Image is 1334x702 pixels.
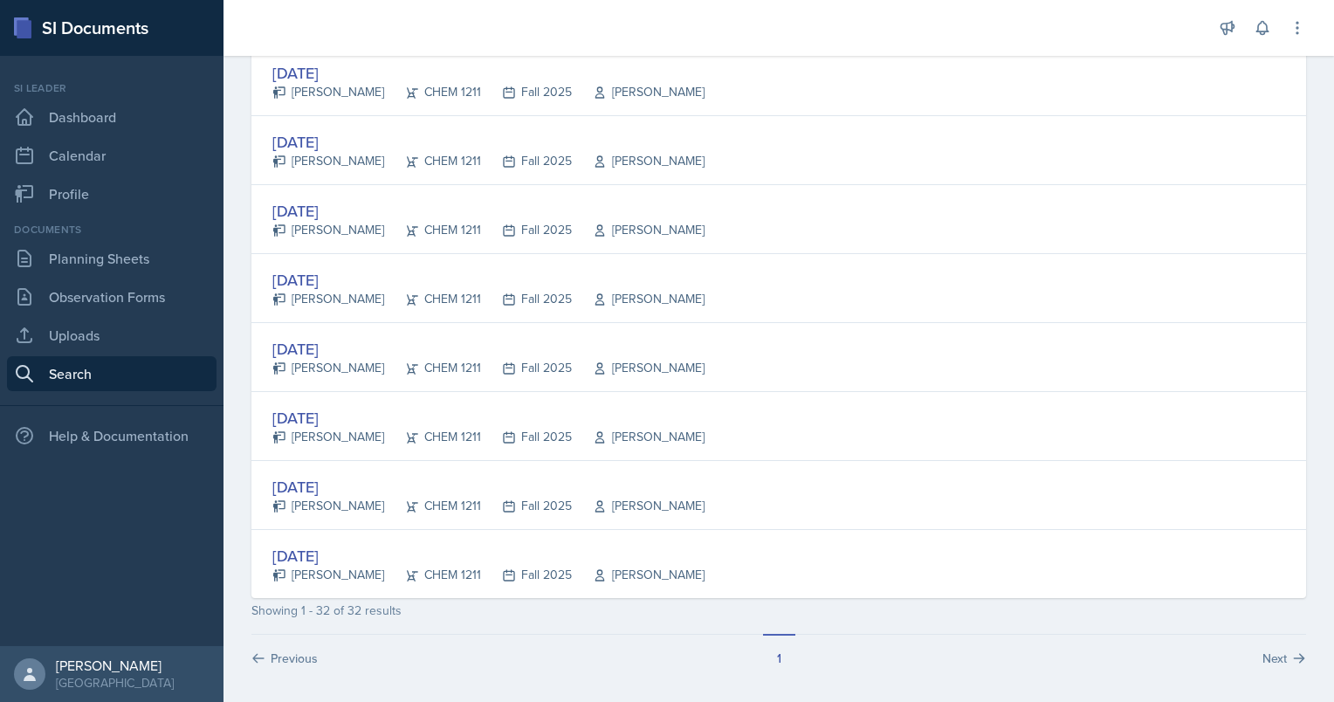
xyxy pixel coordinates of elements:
div: CHEM 1211 [384,428,481,446]
div: [DATE] [272,406,705,430]
div: Fall 2025 [481,497,572,515]
div: Fall 2025 [481,566,572,584]
a: Profile [7,176,217,211]
div: CHEM 1211 [384,566,481,584]
a: Uploads [7,318,217,353]
div: [PERSON_NAME] [272,221,384,239]
div: Fall 2025 [481,221,572,239]
button: Next [1259,634,1306,667]
div: [PERSON_NAME] [572,221,705,239]
div: CHEM 1211 [384,221,481,239]
div: Fall 2025 [481,290,572,308]
button: 1 [763,634,795,667]
button: Previous [251,634,321,667]
div: Fall 2025 [481,83,572,101]
div: Fall 2025 [481,428,572,446]
div: Fall 2025 [481,359,572,377]
div: [PERSON_NAME] [272,566,384,584]
div: [DATE] [272,475,705,499]
div: CHEM 1211 [384,152,481,170]
div: [PERSON_NAME] [272,428,384,446]
div: Help & Documentation [7,418,217,453]
a: Calendar [7,138,217,173]
div: [PERSON_NAME] [572,428,705,446]
div: Showing 1 - 32 of 32 results [251,602,1306,620]
div: CHEM 1211 [384,83,481,101]
a: Observation Forms [7,279,217,314]
div: [PERSON_NAME] [272,83,384,101]
div: Documents [7,222,217,237]
div: [PERSON_NAME] [272,497,384,515]
div: [PERSON_NAME] [572,566,705,584]
a: Search [7,356,217,391]
div: [PERSON_NAME] [572,152,705,170]
div: [PERSON_NAME] [572,359,705,377]
div: [DATE] [272,199,705,223]
div: CHEM 1211 [384,497,481,515]
div: [DATE] [272,544,705,568]
div: [PERSON_NAME] [572,497,705,515]
div: [PERSON_NAME] [272,152,384,170]
div: [DATE] [272,61,705,85]
a: Planning Sheets [7,241,217,276]
div: [DATE] [272,337,705,361]
div: [GEOGRAPHIC_DATA] [56,674,174,692]
a: Dashboard [7,100,217,134]
div: Fall 2025 [481,152,572,170]
div: [PERSON_NAME] [56,657,174,674]
div: [DATE] [272,130,705,154]
div: [DATE] [272,268,705,292]
div: [PERSON_NAME] [272,290,384,308]
div: [PERSON_NAME] [572,290,705,308]
div: [PERSON_NAME] [572,83,705,101]
div: Si leader [7,80,217,96]
div: CHEM 1211 [384,290,481,308]
div: CHEM 1211 [384,359,481,377]
div: [PERSON_NAME] [272,359,384,377]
